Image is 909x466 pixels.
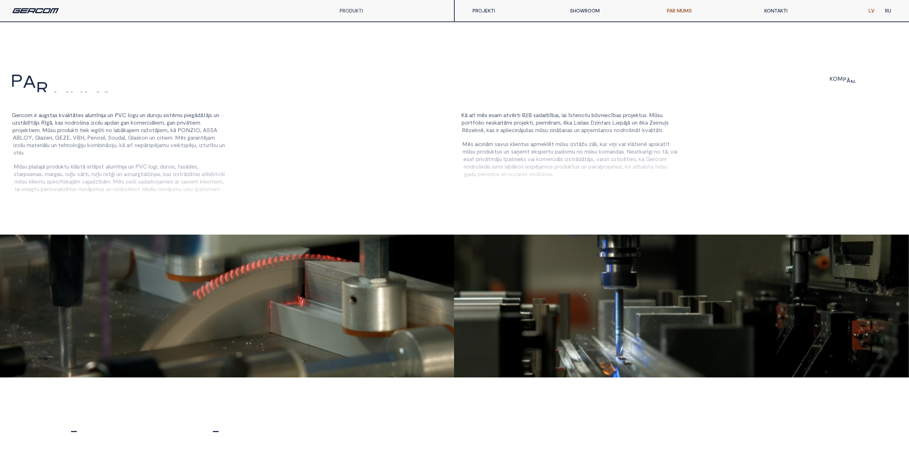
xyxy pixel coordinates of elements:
[28,112,33,118] span: m
[548,119,551,126] span: ē
[492,112,494,118] span: s
[620,119,623,126] span: p
[164,119,165,126] span: ,
[568,112,570,118] span: ī
[617,119,620,126] span: e
[48,89,53,106] span: I
[468,119,470,126] span: r
[855,80,856,87] span: I
[497,112,502,118] span: m
[608,112,611,118] span: c
[191,119,193,126] span: i
[70,112,73,118] span: t
[598,112,601,118] span: v
[177,119,180,126] span: p
[80,119,82,126] span: š
[36,79,48,96] span: r
[65,112,68,118] span: a
[44,112,47,118] span: g
[24,112,28,118] span: o
[150,112,153,118] span: u
[65,119,68,126] span: n
[477,112,481,118] span: m
[616,119,617,126] span: i
[128,112,129,118] span: l
[118,112,122,118] span: V
[619,112,621,118] span: s
[55,119,58,126] span: k
[73,112,75,118] span: ā
[833,75,838,82] span: O
[591,112,595,118] span: b
[104,119,107,126] span: a
[551,112,555,118] span: b
[153,112,155,118] span: r
[611,112,613,118] span: ī
[184,112,187,118] span: p
[92,119,95,126] span: z
[91,119,92,126] span: i
[649,112,654,118] span: M
[539,112,542,118] span: d
[880,4,896,18] a: RU
[616,112,619,118] span: a
[100,89,113,106] span: S
[76,119,80,126] span: o
[472,112,474,118] span: r
[563,119,566,126] span: ē
[41,112,44,118] span: u
[98,112,101,118] span: n
[169,112,172,118] span: t
[156,119,159,126] span: e
[124,119,126,126] span: a
[492,119,494,126] span: s
[605,112,608,118] span: e
[189,119,191,126] span: t
[526,119,529,126] span: k
[183,119,186,126] span: v
[644,112,646,118] span: s
[126,119,129,126] span: n
[154,119,155,126] span: l
[121,119,124,126] span: g
[89,112,92,118] span: u
[533,119,534,126] span: ,
[158,112,159,118] span: j
[578,119,581,126] span: e
[612,119,616,126] span: L
[74,119,76,126] span: r
[553,119,556,126] span: a
[81,112,84,118] span: s
[182,119,183,126] span: i
[61,119,63,126] span: s
[84,89,100,106] span: M
[489,119,492,126] span: e
[573,112,575,118] span: t
[135,112,138,118] span: u
[509,112,512,118] span: v
[210,112,212,118] span: s
[70,89,84,106] span: U
[71,119,74,126] span: d
[147,119,150,126] span: c
[560,119,562,126] span: ,
[631,112,633,118] span: j
[59,112,62,118] span: k
[561,112,563,118] span: l
[26,119,29,126] span: d
[20,119,23,126] span: t
[556,119,560,126] span: m
[846,77,850,84] span: Ā
[565,112,566,118] span: i
[639,112,641,118] span: t
[214,112,216,118] span: u
[197,112,200,118] span: d
[503,112,506,118] span: a
[626,112,628,118] span: r
[163,112,166,118] span: s
[114,119,116,126] span: a
[118,119,119,126] span: i
[475,119,479,126] span: o
[23,119,26,126] span: ā
[99,119,100,126] span: l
